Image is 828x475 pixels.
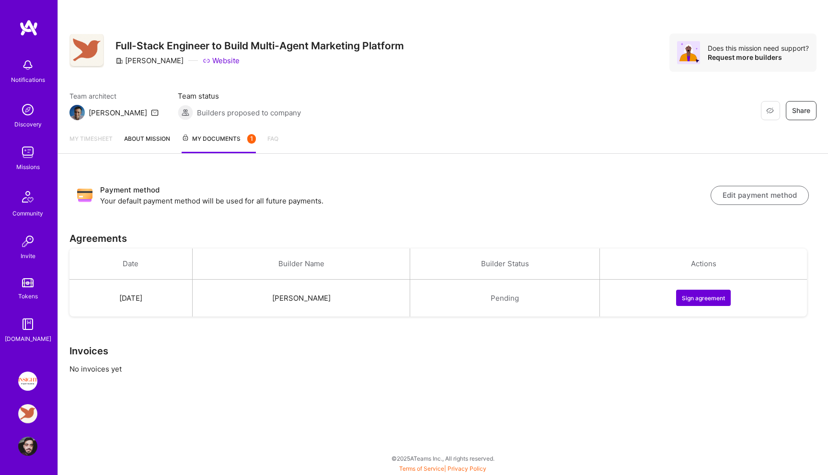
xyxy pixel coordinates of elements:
img: Community [16,185,39,208]
div: Invite [21,251,35,261]
span: | [399,465,486,472]
p: Your default payment method will be used for all future payments. [100,196,711,206]
span: My Documents [182,134,256,144]
i: icon EyeClosed [766,107,774,114]
img: bell [18,56,37,75]
span: Share [792,106,810,115]
th: Actions [600,249,807,280]
div: Community [12,208,43,218]
a: User Avatar [16,437,40,456]
a: Terms of Service [399,465,444,472]
div: Tokens [18,291,38,301]
button: Sign agreement [676,290,731,306]
a: My timesheet [69,134,113,153]
span: Team status [178,91,301,101]
div: Missions [16,162,40,172]
img: tokens [22,278,34,287]
img: discovery [18,100,37,119]
img: Robynn AI: Full-Stack Engineer to Build Multi-Agent Marketing Platform [18,404,37,423]
img: guide book [18,315,37,334]
img: logo [19,19,38,36]
button: Edit payment method [711,186,809,205]
img: teamwork [18,143,37,162]
a: Website [203,56,240,66]
button: Share [786,101,816,120]
th: Date [69,249,192,280]
h3: Payment method [100,184,711,196]
h3: Invoices [69,345,816,357]
div: Pending [422,293,588,303]
div: Does this mission need support? [708,44,809,53]
div: Notifications [11,75,45,85]
th: Builder Status [410,249,600,280]
a: Privacy Policy [448,465,486,472]
span: Builders proposed to company [197,108,301,118]
h3: Full-Stack Engineer to Build Multi-Agent Marketing Platform [115,40,404,52]
span: Team architect [69,91,159,101]
img: Payment method [77,188,92,203]
img: Company Logo [69,34,104,68]
i: icon CompanyGray [115,57,123,65]
img: Team Architect [69,105,85,120]
div: Request more builders [708,53,809,62]
a: FAQ [267,134,278,153]
img: Avatar [677,41,700,64]
div: 1 [247,134,256,144]
div: © 2025 ATeams Inc., All rights reserved. [57,446,828,470]
div: Discovery [14,119,42,129]
h3: Agreements [69,233,816,244]
img: User Avatar [18,437,37,456]
img: Invite [18,232,37,251]
td: [PERSON_NAME] [192,280,410,317]
p: No invoices yet [69,364,816,374]
div: [DOMAIN_NAME] [5,334,51,344]
a: Robynn AI: Full-Stack Engineer to Build Multi-Agent Marketing Platform [16,404,40,423]
td: [DATE] [69,280,192,317]
a: Insight Partners: Data & AI - Sourcing [16,372,40,391]
i: icon Mail [151,109,159,116]
img: Insight Partners: Data & AI - Sourcing [18,372,37,391]
div: [PERSON_NAME] [89,108,147,118]
th: Builder Name [192,249,410,280]
a: About Mission [124,134,170,153]
div: [PERSON_NAME] [115,56,184,66]
img: Builders proposed to company [178,105,193,120]
a: My Documents1 [182,134,256,153]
